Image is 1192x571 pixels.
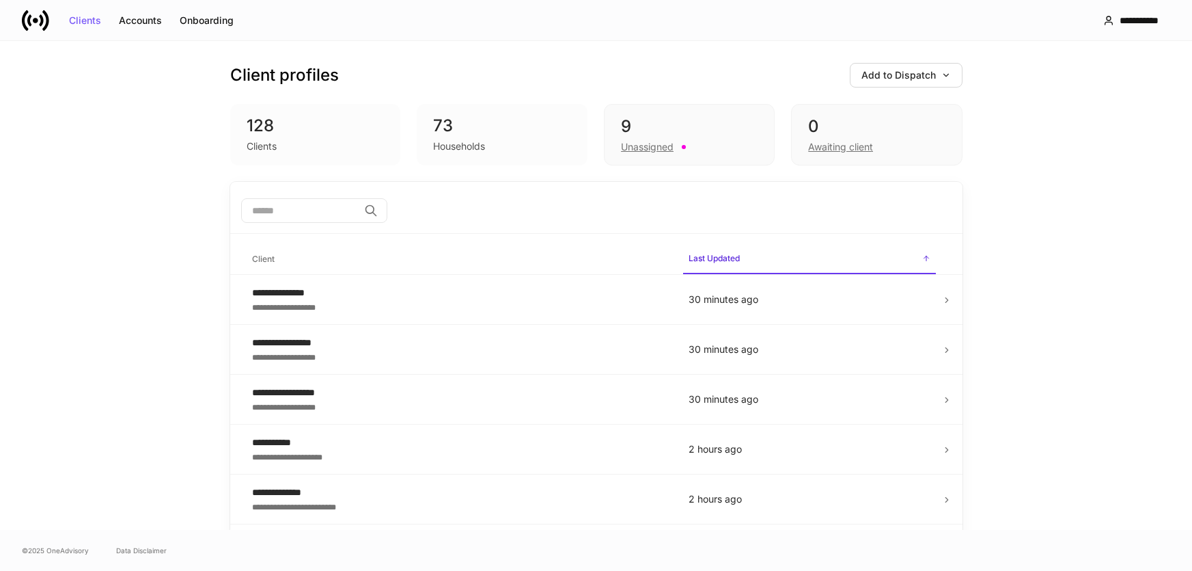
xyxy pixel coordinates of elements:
[247,245,672,274] span: Client
[116,545,167,556] a: Data Disclaimer
[247,115,385,137] div: 128
[433,115,571,137] div: 73
[247,140,277,153] div: Clients
[808,116,945,137] div: 0
[683,245,936,274] span: Last Updated
[252,252,275,265] h6: Client
[171,10,242,31] button: Onboarding
[689,343,930,356] p: 30 minutes ago
[689,442,930,456] p: 2 hours ago
[180,16,234,25] div: Onboarding
[69,16,101,25] div: Clients
[689,252,740,265] h6: Last Updated
[433,140,485,153] div: Households
[230,64,339,86] h3: Client profiles
[22,545,89,556] span: © 2025 OneAdvisory
[689,393,930,406] p: 30 minutes ago
[60,10,110,31] button: Clients
[604,104,775,165] div: 9Unassigned
[119,16,162,25] div: Accounts
[689,492,930,506] p: 2 hours ago
[861,70,951,80] div: Add to Dispatch
[850,63,962,88] button: Add to Dispatch
[791,104,962,165] div: 0Awaiting client
[621,116,758,137] div: 9
[621,140,674,154] div: Unassigned
[110,10,171,31] button: Accounts
[689,293,930,306] p: 30 minutes ago
[808,140,873,154] div: Awaiting client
